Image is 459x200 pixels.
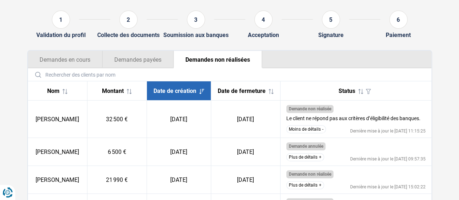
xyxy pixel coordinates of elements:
td: [DATE] [147,101,211,138]
div: 6 [389,11,407,29]
div: Signature [318,32,344,38]
div: 5 [322,11,340,29]
span: Demande non réalisée [288,106,331,111]
div: Validation du profil [36,32,86,38]
div: Paiement [386,32,411,38]
td: [PERSON_NAME] [28,101,87,138]
span: Nom [47,87,60,94]
td: 32 500 € [87,101,147,138]
span: Status [339,87,355,94]
button: Demandes en cours [28,51,102,68]
td: [PERSON_NAME] [28,166,87,194]
input: Rechercher des clients par nom [31,68,429,81]
button: Plus de détails [286,181,324,189]
div: 2 [119,11,138,29]
div: 4 [254,11,272,29]
td: 6 500 € [87,138,147,166]
div: Le client ne répond pas aux critères d’éligibilité des banques. [286,116,421,121]
button: Demandes payées [102,51,173,68]
div: Soumission aux banques [163,32,229,38]
span: Date de fermeture [218,87,266,94]
div: Dernière mise à jour le [DATE] 11:15:25 [350,129,426,133]
td: [DATE] [147,166,211,194]
td: [DATE] [211,166,280,194]
button: Moins de détails [286,125,326,133]
button: Plus de détails [286,153,324,161]
span: Montant [102,87,124,94]
button: Demandes non réalisées [173,51,262,68]
span: Demande non réalisée [288,172,331,177]
div: 3 [187,11,205,29]
div: 1 [52,11,70,29]
td: [PERSON_NAME] [28,138,87,166]
span: Date de création [153,87,196,94]
td: [DATE] [211,101,280,138]
div: Dernière mise à jour le [DATE] 09:57:35 [350,157,426,161]
td: [DATE] [147,138,211,166]
td: [DATE] [211,138,280,166]
td: 21 990 € [87,166,147,194]
div: Dernière mise à jour le [DATE] 15:02:22 [350,185,426,189]
div: Collecte des documents [97,32,160,38]
div: Acceptation [248,32,279,38]
span: Demande annulée [288,144,323,149]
